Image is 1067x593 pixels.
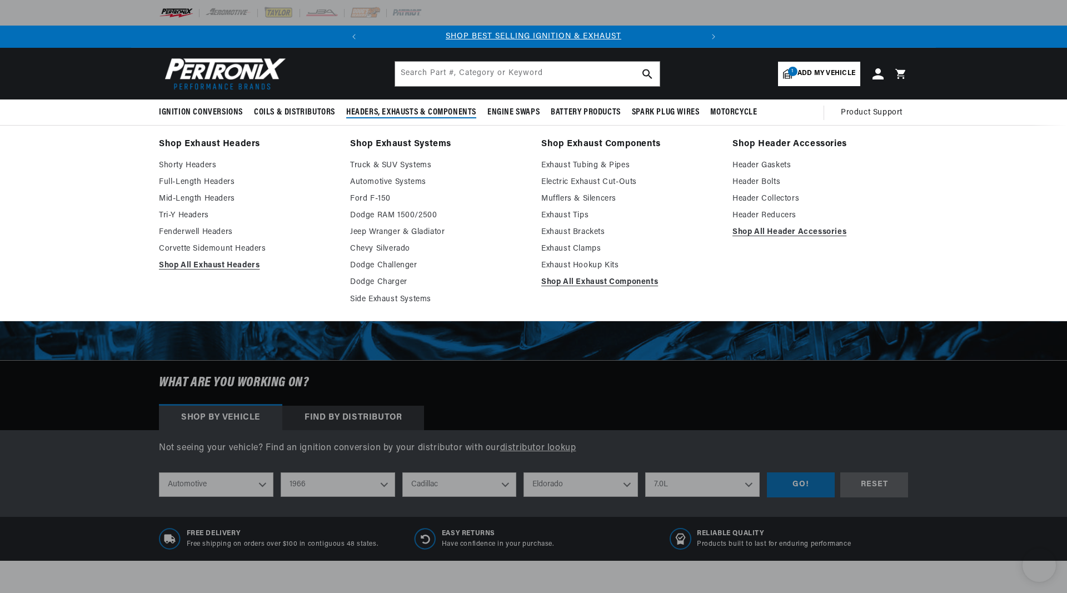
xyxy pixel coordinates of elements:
[131,26,936,48] slideshow-component: Translation missing: en.sections.announcements.announcement_bar
[446,32,621,41] a: SHOP BEST SELLING IGNITION & EXHAUST
[732,176,908,189] a: Header Bolts
[350,159,526,172] a: Truck & SUV Systems
[350,137,526,152] a: Shop Exhaust Systems
[159,192,335,206] a: Mid-Length Headers
[732,192,908,206] a: Header Collectors
[159,406,282,430] div: Shop by vehicle
[365,31,702,43] div: Announcement
[159,159,335,172] a: Shorty Headers
[632,107,700,118] span: Spark Plug Wires
[710,107,757,118] span: Motorcycle
[778,62,860,86] a: 1Add my vehicle
[705,99,762,126] summary: Motorcycle
[341,99,482,126] summary: Headers, Exhausts & Components
[541,176,717,189] a: Electric Exhaust Cut-Outs
[732,226,908,239] a: Shop All Header Accessories
[159,54,287,93] img: Pertronix
[159,176,335,189] a: Full-Length Headers
[254,107,335,118] span: Coils & Distributors
[635,62,660,86] button: search button
[482,99,545,126] summary: Engine Swaps
[350,276,526,289] a: Dodge Charger
[840,472,908,497] div: RESET
[365,31,702,43] div: 1 of 2
[248,99,341,126] summary: Coils & Distributors
[541,259,717,272] a: Exhaust Hookup Kits
[797,68,855,79] span: Add my vehicle
[282,406,424,430] div: Find by Distributor
[159,472,273,497] select: Ride Type
[545,99,626,126] summary: Battery Products
[187,540,378,549] p: Free shipping on orders over $100 in contiguous 48 states.
[697,529,851,539] span: RELIABLE QUALITY
[281,472,395,497] select: Year
[645,472,760,497] select: Engine
[541,137,717,152] a: Shop Exhaust Components
[159,242,335,256] a: Corvette Sidemount Headers
[350,293,526,306] a: Side Exhaust Systems
[788,67,797,76] span: 1
[159,107,243,118] span: Ignition Conversions
[841,99,908,126] summary: Product Support
[187,529,378,539] span: Free Delivery
[841,107,903,119] span: Product Support
[541,209,717,222] a: Exhaust Tips
[541,159,717,172] a: Exhaust Tubing & Pipes
[541,192,717,206] a: Mufflers & Silencers
[402,472,517,497] select: Make
[732,209,908,222] a: Header Reducers
[626,99,705,126] summary: Spark Plug Wires
[732,137,908,152] a: Shop Header Accessories
[702,26,725,48] button: Translation missing: en.sections.announcements.next_announcement
[350,209,526,222] a: Dodge RAM 1500/2500
[343,26,365,48] button: Translation missing: en.sections.announcements.previous_announcement
[350,259,526,272] a: Dodge Challenger
[346,107,476,118] span: Headers, Exhausts & Components
[500,443,576,452] a: distributor lookup
[350,176,526,189] a: Automotive Systems
[541,242,717,256] a: Exhaust Clamps
[350,226,526,239] a: Jeep Wranger & Gladiator
[350,242,526,256] a: Chevy Silverado
[159,441,908,456] p: Not seeing your vehicle? Find an ignition conversion by your distributor with our
[395,62,660,86] input: Search Part #, Category or Keyword
[159,137,335,152] a: Shop Exhaust Headers
[541,226,717,239] a: Exhaust Brackets
[350,192,526,206] a: Ford F-150
[523,472,638,497] select: Model
[131,361,936,405] h6: What are you working on?
[697,540,851,549] p: Products built to last for enduring performance
[732,159,908,172] a: Header Gaskets
[487,107,540,118] span: Engine Swaps
[159,99,248,126] summary: Ignition Conversions
[442,540,554,549] p: Have confidence in your purchase.
[159,226,335,239] a: Fenderwell Headers
[159,259,335,272] a: Shop All Exhaust Headers
[551,107,621,118] span: Battery Products
[767,472,835,497] div: GO!
[541,276,717,289] a: Shop All Exhaust Components
[159,209,335,222] a: Tri-Y Headers
[442,529,554,539] span: Easy Returns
